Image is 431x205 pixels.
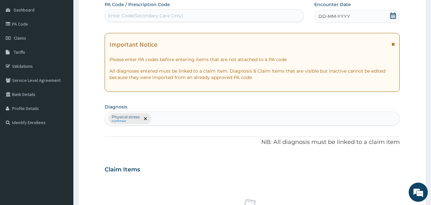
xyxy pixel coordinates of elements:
div: Chat with us now [33,36,107,44]
label: Encounter Date [314,1,351,8]
p: All diagnoses entered must be linked to a claim item. Diagnosis & Claim Items that are visible bu... [109,68,395,81]
p: NB: All diagnosis must be linked to a claim item [105,138,400,146]
h3: Claim Items [105,166,140,173]
div: Minimize live chat window [105,3,120,19]
h1: Important Notice [109,41,157,48]
span: Tariffs [14,49,25,55]
p: Please enter PA codes before entering items that are not attached to a PA code [109,56,395,63]
span: Dashboard [14,7,34,13]
span: We're online! [37,62,88,126]
label: Diagnosis [105,104,127,110]
span: Claims [14,35,26,41]
textarea: Type your message and hit 'Enter' [3,137,122,159]
label: PA Code / Prescription Code [105,1,170,8]
img: d_794563401_company_1708531726252_794563401 [12,32,26,48]
span: DD-MM-YYYY [318,13,350,20]
div: Enter Code(Secondary Care Only) [108,12,183,19]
